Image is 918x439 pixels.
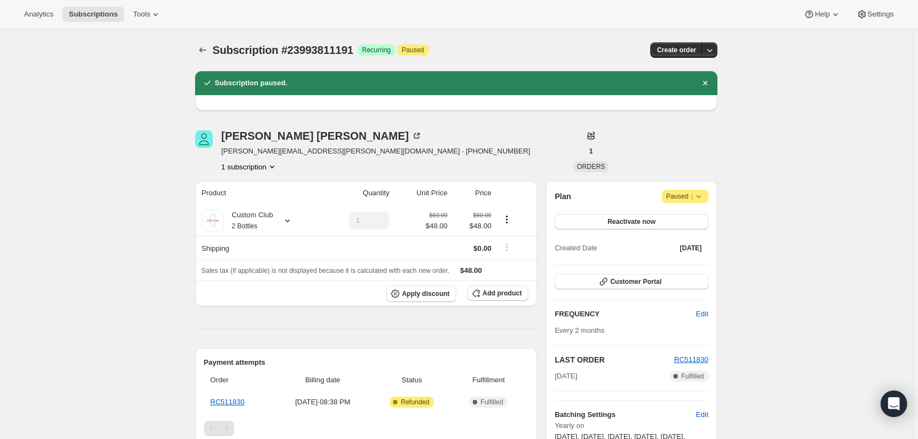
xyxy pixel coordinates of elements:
span: Edit [696,409,708,420]
span: Status [375,375,449,386]
span: | [691,192,693,201]
span: Fulfilled [681,372,704,381]
span: 1 [589,147,593,156]
span: Paused [402,46,424,54]
a: RC511830 [211,398,245,406]
small: 2 Bottles [232,222,258,230]
a: RC511830 [674,355,708,364]
span: Subscriptions [69,10,118,19]
span: Refunded [401,398,429,407]
button: Tools [126,7,168,22]
h2: Payment attempts [204,357,529,368]
span: Analytics [24,10,53,19]
button: Apply discount [386,286,456,302]
span: Tools [133,10,150,19]
span: $0.00 [473,244,491,253]
span: Add product [483,289,522,298]
span: Help [815,10,829,19]
span: [DATE] · 08:38 PM [277,397,368,408]
div: Custom Club [224,210,273,232]
span: [DATE] [555,371,577,382]
th: Unit Price [392,181,451,205]
button: Settings [850,7,900,22]
th: Price [451,181,495,205]
button: Edit [689,406,715,424]
span: Apply discount [402,289,450,298]
button: Dismiss notification [698,75,713,91]
span: Customer Portal [610,277,661,286]
button: 1 [583,144,600,159]
button: Create order [650,42,703,58]
button: RC511830 [674,354,708,365]
span: Fulfilled [480,398,503,407]
span: Yearly on [555,420,708,431]
button: Reactivate now [555,214,708,229]
th: Quantity [320,181,392,205]
button: Analytics [18,7,60,22]
button: Product actions [222,161,278,172]
span: Sales tax (if applicable) is not displayed because it is calculated with each new order. [202,267,450,275]
span: ORDERS [577,163,605,171]
span: Every 2 months [555,326,604,334]
span: Reactivate now [607,217,655,226]
span: $48.00 [460,266,482,275]
button: Customer Portal [555,274,708,289]
button: Subscriptions [62,7,124,22]
th: Shipping [195,236,321,260]
button: Product actions [498,213,516,226]
span: Edit [696,309,708,320]
div: [PERSON_NAME] [PERSON_NAME] [222,130,422,141]
h2: Plan [555,191,571,202]
nav: Pagination [204,421,529,436]
h6: Batching Settings [555,409,696,420]
button: Edit [689,305,715,323]
div: Open Intercom Messenger [881,391,907,417]
span: Recurring [362,46,391,54]
th: Product [195,181,321,205]
span: Haley Campbell [195,130,213,148]
button: Help [797,7,847,22]
h2: LAST ORDER [555,354,674,365]
span: [DATE] [680,244,702,253]
span: Create order [657,46,696,54]
img: product img [202,210,224,232]
span: [PERSON_NAME][EMAIL_ADDRESS][PERSON_NAME][DOMAIN_NAME] · [PHONE_NUMBER] [222,146,530,157]
span: Subscription #23993811191 [213,44,353,56]
button: [DATE] [673,240,709,256]
button: Add product [467,286,528,301]
small: $60.00 [429,212,447,218]
button: Shipping actions [498,241,516,253]
span: Fulfillment [455,375,522,386]
button: Subscriptions [195,42,211,58]
small: $60.00 [473,212,491,218]
span: $48.00 [454,221,491,232]
span: $48.00 [425,221,447,232]
span: Settings [867,10,894,19]
h2: Subscription paused. [215,78,287,89]
span: Billing date [277,375,368,386]
th: Order [204,368,274,392]
span: Created Date [555,243,597,254]
h2: FREQUENCY [555,309,696,320]
span: Paused [666,191,704,202]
